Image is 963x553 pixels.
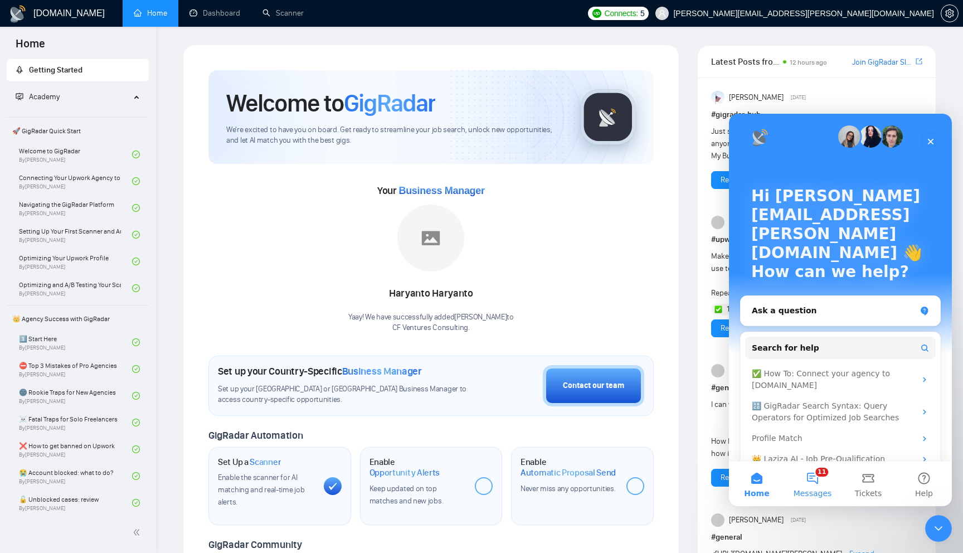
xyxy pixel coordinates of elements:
span: [DATE] [791,515,806,525]
a: Setting Up Your First Scanner and Auto-BidderBy[PERSON_NAME] [19,222,132,247]
span: Home [7,36,54,59]
img: Anisuzzaman Khan [711,91,724,104]
button: Reply [711,319,748,337]
p: CF Ventures Consulting . [348,323,514,333]
span: GigRadar Automation [208,429,303,442]
h1: # general [711,531,922,544]
span: check-circle [132,231,140,239]
span: export [916,57,922,66]
span: rocket [16,66,23,74]
button: Reply [711,171,748,189]
li: Getting Started [7,59,149,81]
span: check-circle [132,419,140,426]
img: logo [9,5,27,23]
a: 🌚 Rookie Traps for New AgenciesBy[PERSON_NAME] [19,384,132,408]
span: We're excited to have you on board. Get ready to streamline your job search, unlock new opportuni... [226,125,562,146]
a: Optimizing and A/B Testing Your Scanner for Better ResultsBy[PERSON_NAME] [19,276,132,300]
h1: Welcome to [226,88,435,118]
span: check-circle [132,365,140,373]
a: Reply [721,472,738,484]
span: 👑 Agency Success with GigRadar [8,308,148,330]
a: ❌ How to get banned on UpworkBy[PERSON_NAME] [19,437,132,462]
a: export [916,56,922,67]
span: check-circle [132,338,140,346]
span: Make optimization and add tweaks twice in a week and don't use templates to send proposals Repeat... [711,251,914,298]
span: check-circle [132,499,140,507]
span: [DATE] [791,93,806,103]
img: gigradar-logo.png [580,89,636,145]
a: homeHome [134,8,167,18]
span: Business Manager [342,365,422,377]
a: 😭 Account blocked: what to do?By[PERSON_NAME] [19,464,132,488]
iframe: Intercom live chat [925,515,952,542]
a: Reply [721,322,738,334]
div: Haryanto Haryanto [348,284,514,303]
h1: # gigradar-hub [711,109,922,121]
span: Opportunity Alerts [369,467,440,478]
span: Enable the scanner for AI matching and real-time job alerts. [218,473,304,507]
iframe: Intercom live chat [729,114,952,506]
img: ✅ [714,305,722,313]
span: Your [377,185,485,197]
span: 5 [640,7,645,20]
a: 1️⃣ Start HereBy[PERSON_NAME] [19,330,132,355]
a: Navigating the GigRadar PlatformBy[PERSON_NAME] [19,196,132,220]
span: check-circle [132,258,140,265]
span: Scanner [250,457,281,468]
a: Connecting Your Upwork Agency to GigRadarBy[PERSON_NAME] [19,169,132,193]
a: searchScanner [262,8,304,18]
span: Set up your [GEOGRAPHIC_DATA] or [GEOGRAPHIC_DATA] Business Manager to access country-specific op... [218,384,474,405]
div: Contact our team [563,380,624,392]
span: fund-projection-screen [16,93,23,100]
span: Connects: [605,7,638,20]
span: double-left [133,527,144,538]
h1: # general [711,382,922,394]
span: GigRadar Community [208,539,302,551]
span: GigRadar [344,88,435,118]
button: Contact our team [543,365,644,406]
span: Never miss any opportunities. [521,484,615,493]
h1: Set Up a [218,457,281,468]
span: Just signed up [DATE], my onboarding call is not till [DATE]. Can anyone help me to get started t... [711,127,921,161]
span: [PERSON_NAME] [729,91,784,104]
span: 1 [727,304,729,315]
button: Reply [711,469,748,487]
img: upwork-logo.png [592,9,601,18]
span: Keep updated on top matches and new jobs. [369,484,444,506]
span: Automatic Proposal Send [521,467,616,478]
a: ☠️ Fatal Traps for Solo FreelancersBy[PERSON_NAME] [19,410,132,435]
span: check-circle [132,177,140,185]
span: check-circle [132,151,140,158]
img: placeholder.png [397,205,464,271]
h1: Set up your Country-Specific [218,365,422,377]
span: [PERSON_NAME] [729,514,784,526]
span: user [658,9,666,17]
a: 🔓 Unblocked cases: reviewBy[PERSON_NAME] [19,491,132,515]
h1: Enable [369,457,466,478]
span: 🚀 GigRadar Quick Start [8,120,148,142]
